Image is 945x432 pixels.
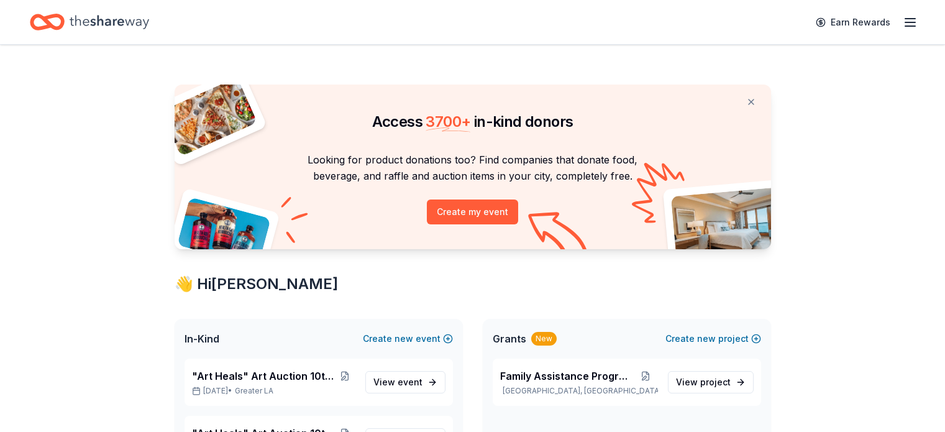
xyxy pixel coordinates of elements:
span: View [676,375,731,390]
span: event [398,377,422,387]
span: In-Kind [185,331,219,346]
a: View event [365,371,445,393]
span: new [395,331,413,346]
a: View project [668,371,754,393]
span: Access in-kind donors [372,113,573,131]
p: [DATE] • [192,386,355,396]
span: View [373,375,422,390]
span: project [700,377,731,387]
div: New [531,332,557,346]
span: 3700 + [426,113,470,131]
img: Curvy arrow [528,212,590,259]
span: Grants [493,331,526,346]
a: Earn Rewards [808,11,898,34]
div: 👋 Hi [PERSON_NAME] [175,274,771,294]
span: new [697,331,716,346]
a: Home [30,7,149,37]
p: [GEOGRAPHIC_DATA], [GEOGRAPHIC_DATA] [500,386,658,396]
span: Greater LA [235,386,273,396]
span: "Art Heals" Art Auction 10th Annual [192,369,336,384]
p: Looking for product donations too? Find companies that donate food, beverage, and raffle and auct... [189,152,756,185]
button: Create my event [427,200,518,224]
button: Createnewproject [665,331,761,346]
img: Pizza [160,77,257,157]
button: Createnewevent [363,331,453,346]
span: Family Assistance Program [500,369,633,384]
